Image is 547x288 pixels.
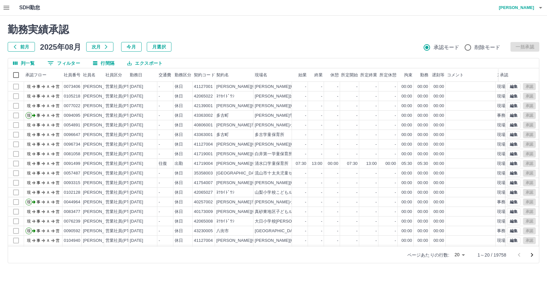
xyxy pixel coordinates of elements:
div: 0091499 [64,161,80,167]
div: [DATE] [130,113,143,119]
div: 現場責任者承認待 [497,122,531,128]
div: [PERSON_NAME]市 [216,122,255,128]
div: コメント [447,68,464,82]
div: 営業社員(PT契約) [105,113,139,119]
div: 契約コード [193,68,215,82]
div: [PERSON_NAME] [83,93,118,99]
div: 現場名 [253,68,292,82]
div: 勤務日 [128,68,157,82]
text: 事 [37,132,40,137]
text: 営 [56,152,60,156]
div: - [305,93,306,99]
div: 00:00 [328,161,338,167]
div: 0054891 [64,122,80,128]
text: 営 [56,104,60,108]
text: 営 [56,94,60,98]
div: [PERSON_NAME][GEOGRAPHIC_DATA] [216,141,295,148]
div: 41127001 [194,84,213,90]
div: - [159,151,160,157]
div: 43363001 [194,132,213,138]
button: 編集 [507,227,520,234]
div: - [321,141,322,148]
button: 編集 [507,170,520,177]
div: [PERSON_NAME][GEOGRAPHIC_DATA] [216,151,295,157]
div: [PERSON_NAME] [83,132,118,138]
div: 00:00 [434,93,444,99]
div: 勤務日 [130,68,142,82]
div: - [395,93,396,99]
div: 00:00 [418,93,428,99]
div: - [159,113,160,119]
div: 勤務区分 [173,68,193,82]
div: [DATE] [130,122,143,128]
text: 現 [27,84,31,89]
text: 現 [27,152,31,156]
text: 営 [56,142,60,147]
div: - [376,113,377,119]
div: - [159,93,160,99]
div: 休日 [175,141,183,148]
div: 00:00 [418,151,428,157]
div: 始業 [298,68,307,82]
div: 承認 [500,68,508,82]
div: ステータス [497,68,518,82]
text: 事 [37,142,40,147]
div: - [337,84,338,90]
div: 所定終業 [359,68,378,82]
button: 列選択 [8,58,40,68]
div: - [159,122,160,128]
text: 事 [37,84,40,89]
div: - [376,132,377,138]
div: 所定開始 [341,68,358,82]
button: 編集 [507,218,520,225]
div: - [376,170,377,176]
div: - [337,151,338,157]
div: - [321,170,322,176]
div: 0105218 [64,93,80,99]
div: - [356,132,358,138]
div: 契約名 [216,68,229,82]
div: 41719004 [194,161,213,167]
div: - [395,132,396,138]
div: [DATE] [130,93,143,99]
div: - [305,103,306,109]
text: 現 [27,123,31,127]
button: 編集 [507,122,520,129]
text: 現 [27,113,31,118]
div: 往復 [159,161,167,167]
div: [PERSON_NAME] [83,122,118,128]
div: [DATE] [130,170,143,176]
div: 00:00 [402,93,412,99]
text: 事 [37,161,40,166]
div: 00:00 [418,84,428,90]
button: 前月 [8,42,35,52]
div: - [376,141,377,148]
div: - [337,113,338,119]
div: 社員名 [83,68,95,82]
span: 承認モード [434,44,460,51]
button: 編集 [507,102,520,109]
div: 契約名 [215,68,253,82]
text: Ａ [46,142,50,147]
div: 0096734 [64,141,80,148]
div: 現場責任者承認待 [497,132,531,138]
div: - [395,151,396,157]
text: Ａ [46,113,50,118]
div: 現場責任者承認待 [497,84,531,90]
div: 遅刻等 [432,68,444,82]
div: - [337,93,338,99]
div: 00:00 [402,103,412,109]
div: ステータス [496,68,534,82]
div: 00:00 [418,141,428,148]
h2: 勤務実績承認 [8,23,539,36]
div: 休日 [175,93,183,99]
div: [PERSON_NAME] [83,161,118,167]
div: 41127004 [194,141,213,148]
div: 42065022 [194,93,213,99]
div: 00:00 [418,132,428,138]
div: 多古町 [216,113,229,119]
div: 20 [452,250,467,259]
div: 07:30 [296,161,306,167]
div: 13:00 [366,161,377,167]
div: 00:00 [434,151,444,157]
